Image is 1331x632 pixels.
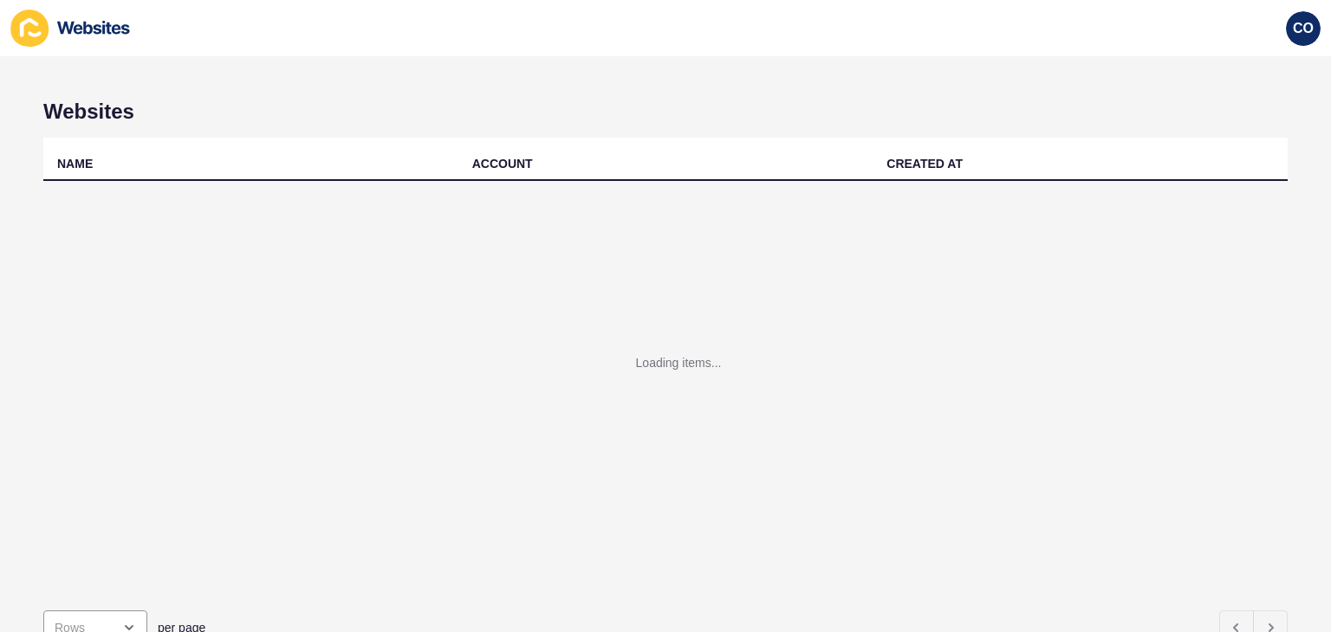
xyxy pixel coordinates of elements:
[43,100,1288,124] h1: Websites
[57,155,93,172] div: NAME
[472,155,533,172] div: ACCOUNT
[636,354,722,371] div: Loading items...
[1293,20,1314,37] span: CO
[886,155,963,172] div: CREATED AT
